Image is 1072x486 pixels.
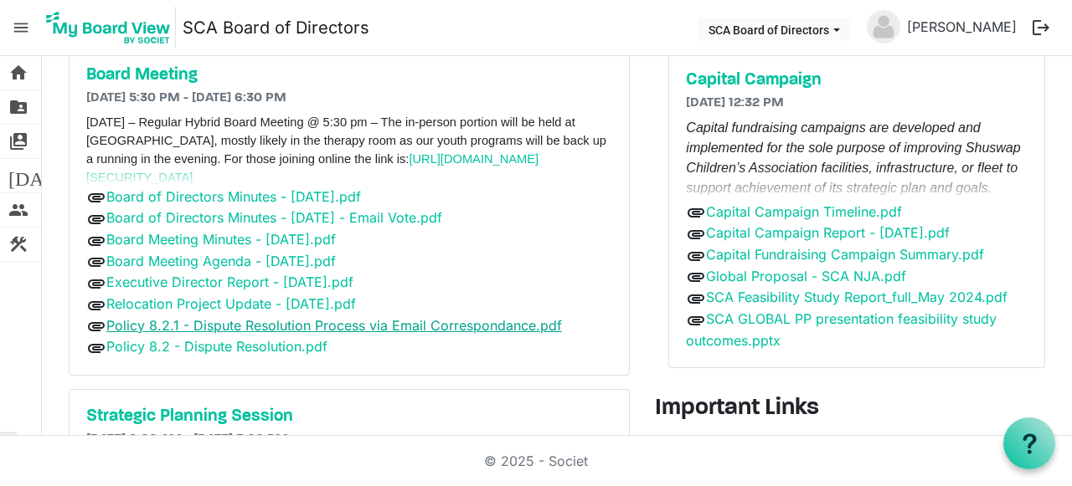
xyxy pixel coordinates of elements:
h3: Important Links [655,395,1059,423]
a: Policy 8.2 - Dispute Resolution.pdf [106,338,327,355]
a: Capital Campaign Report - [DATE].pdf [706,224,950,241]
a: SCA GLOBAL PP presentation feasibility study outcomes.pptx [686,310,997,349]
h6: [DATE] 9:00 AM - [DATE] 3:00 PM [86,432,612,448]
a: Strategic Planning Session [86,407,612,427]
span: attachment [686,224,706,244]
button: SCA Board of Directors dropdownbutton [698,18,851,41]
span: Capital fundraising campaigns are developed and implemented for the sole purpose of improving Shu... [686,120,1023,356]
span: attachment [686,310,706,330]
span: attachment [86,295,106,315]
span: attachment [86,252,106,272]
span: attachment [86,209,106,229]
a: Board Meeting Minutes - [DATE].pdf [106,231,336,248]
a: [URL][DOMAIN_NAME][SECURITY_DATA] [86,152,539,184]
span: attachment [86,274,106,294]
a: Board of Directors Minutes - [DATE] - Email Vote.pdf [106,209,442,226]
span: construction [8,228,28,261]
span: attachment [86,316,106,336]
span: folder_shared [8,90,28,124]
span: attachment [86,231,106,251]
button: logout [1023,10,1059,45]
a: My Board View Logo [41,7,183,49]
a: Capital Fundraising Campaign Summary.pdf [706,246,984,263]
span: attachment [686,202,706,223]
a: Board Meeting [86,65,612,85]
a: Executive Director Report - [DATE].pdf [106,274,353,290]
span: switch_account [8,125,28,158]
img: My Board View Logo [41,7,176,49]
a: Global Proposal - SCA NJA.pdf [706,268,906,284]
span: [DATE] [8,159,73,192]
a: Relocation Project Update - [DATE].pdf [106,295,356,312]
span: people [8,193,28,227]
a: SCA Feasibility Study Report_full_May 2024.pdf [706,289,1008,305]
img: no-profile-picture.svg [867,10,900,43]
span: attachment [686,246,706,266]
a: Board Meeting Agenda - [DATE].pdf [106,253,336,269]
span: attachment [86,338,106,358]
span: [DATE] 12:32 PM [686,96,784,110]
span: home [8,56,28,90]
span: attachment [686,289,706,309]
span: menu [5,12,37,43]
a: © 2025 - Societ [484,453,588,469]
a: Board of Directors Minutes - [DATE].pdf [106,188,361,205]
a: SCA Board of Directors [183,11,369,44]
a: [PERSON_NAME] [900,10,1023,43]
span: attachment [86,187,106,207]
span: attachment [686,267,706,287]
h6: [DATE] 5:30 PM - [DATE] 6:30 PM [86,90,612,106]
p: [DATE] – Regular Hybrid Board Meeting @ 5:30 pm – The in-person portion will be held at [GEOGRAPH... [86,113,612,187]
a: Capital Campaign [686,70,1028,90]
a: Policy 8.2.1 - Dispute Resolution Process via Email Correspondance.pdf [106,317,562,334]
a: Capital Campaign Timeline.pdf [706,203,902,220]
